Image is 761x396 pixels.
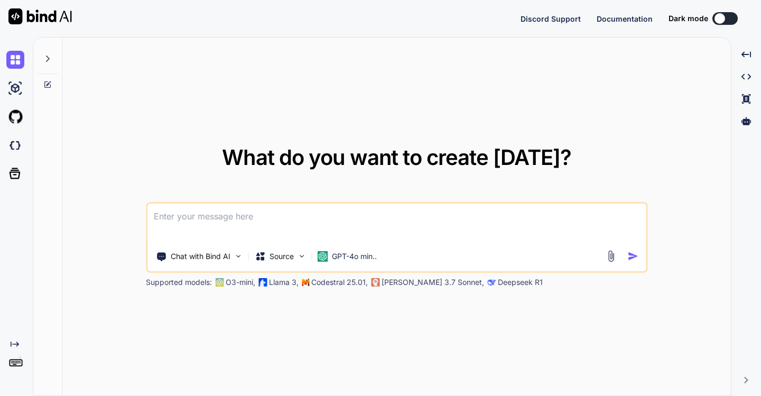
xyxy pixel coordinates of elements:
span: Documentation [597,14,653,23]
img: claude [371,278,379,287]
p: Codestral 25.01, [311,277,368,288]
img: GPT-4 [215,278,224,287]
img: attachment [605,250,617,262]
span: Dark mode [669,13,708,24]
img: GPT-4o mini [317,251,328,262]
p: Deepseek R1 [498,277,543,288]
img: chat [6,51,24,69]
p: Chat with Bind AI [171,251,230,262]
img: claude [487,278,496,287]
img: Pick Tools [234,252,243,261]
img: Pick Models [297,252,306,261]
p: Supported models: [146,277,212,288]
img: darkCloudIdeIcon [6,136,24,154]
span: What do you want to create [DATE]? [222,144,571,170]
button: Documentation [597,13,653,24]
p: [PERSON_NAME] 3.7 Sonnet, [382,277,484,288]
p: Source [270,251,294,262]
img: githubLight [6,108,24,126]
img: Llama2 [258,278,267,287]
button: Discord Support [521,13,581,24]
p: Llama 3, [269,277,299,288]
span: Discord Support [521,14,581,23]
img: icon [627,251,638,262]
img: Mistral-AI [302,279,309,286]
img: ai-studio [6,79,24,97]
img: Bind AI [8,8,72,24]
p: GPT-4o min.. [332,251,377,262]
p: O3-mini, [226,277,255,288]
